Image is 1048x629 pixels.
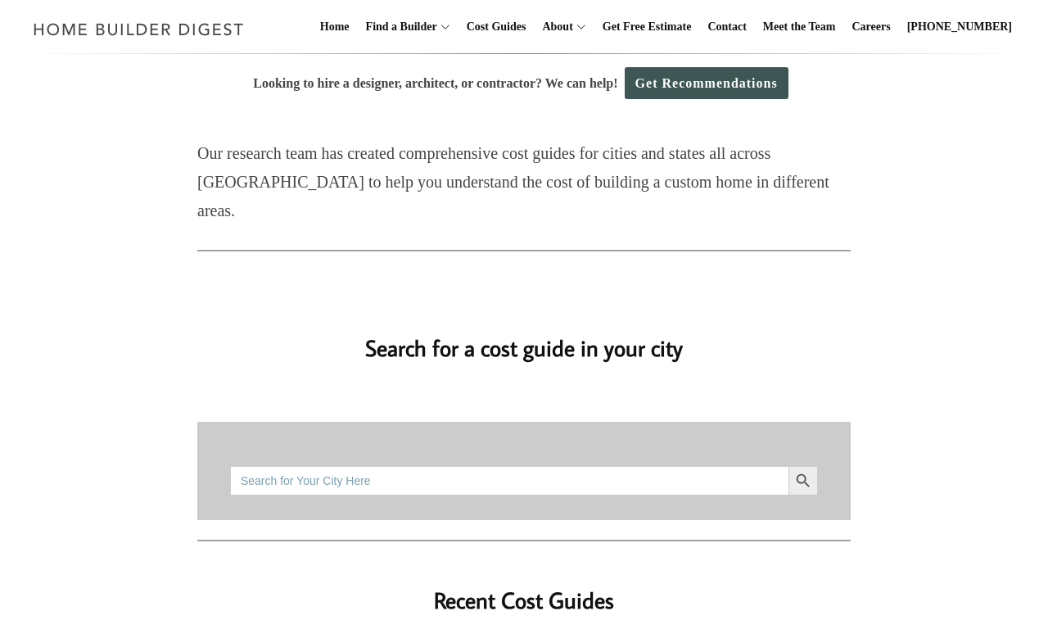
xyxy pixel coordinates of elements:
a: Get Free Estimate [596,1,698,53]
a: Home [314,1,356,53]
a: Get Recommendations [625,67,788,99]
a: Find a Builder [359,1,437,53]
h2: Recent Cost Guides [197,561,851,618]
a: [PHONE_NUMBER] [901,1,1019,53]
a: Cost Guides [460,1,533,53]
a: Contact [701,1,752,53]
a: Careers [846,1,897,53]
h2: Search for a cost guide in your city [57,308,991,364]
p: Our research team has created comprehensive cost guides for cities and states all across [GEOGRAP... [197,139,851,225]
a: About [535,1,572,53]
svg: Search [794,472,812,490]
a: Meet the Team [757,1,842,53]
img: Home Builder Digest [26,13,251,45]
input: Search for Your City Here [230,466,788,496]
